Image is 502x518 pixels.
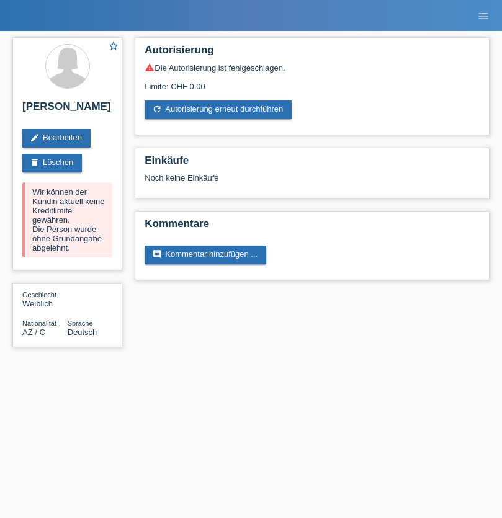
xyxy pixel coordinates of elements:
div: Die Autorisierung ist fehlgeschlagen. [145,63,480,73]
i: delete [30,158,40,167]
h2: Einkäufe [145,154,480,173]
span: Deutsch [68,328,97,337]
i: menu [477,10,490,22]
div: Noch keine Einkäufe [145,173,480,192]
div: Wir können der Kundin aktuell keine Kreditlimite gewähren. Die Person wurde ohne Grundangabe abge... [22,182,112,257]
span: Sprache [68,319,93,327]
span: Nationalität [22,319,56,327]
div: Limite: CHF 0.00 [145,73,480,91]
i: star_border [108,40,119,51]
a: deleteLöschen [22,154,82,172]
a: refreshAutorisierung erneut durchführen [145,100,292,119]
i: refresh [152,104,162,114]
a: editBearbeiten [22,129,91,148]
i: edit [30,133,40,143]
span: Geschlecht [22,291,56,298]
i: comment [152,249,162,259]
h2: Autorisierung [145,44,480,63]
a: star_border [108,40,119,53]
span: Aserbaidschan / C / 02.04.2021 [22,328,45,337]
i: warning [145,63,155,73]
h2: [PERSON_NAME] [22,100,112,119]
a: commentKommentar hinzufügen ... [145,246,266,264]
a: menu [471,12,496,19]
h2: Kommentare [145,218,480,236]
div: Weiblich [22,290,68,308]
